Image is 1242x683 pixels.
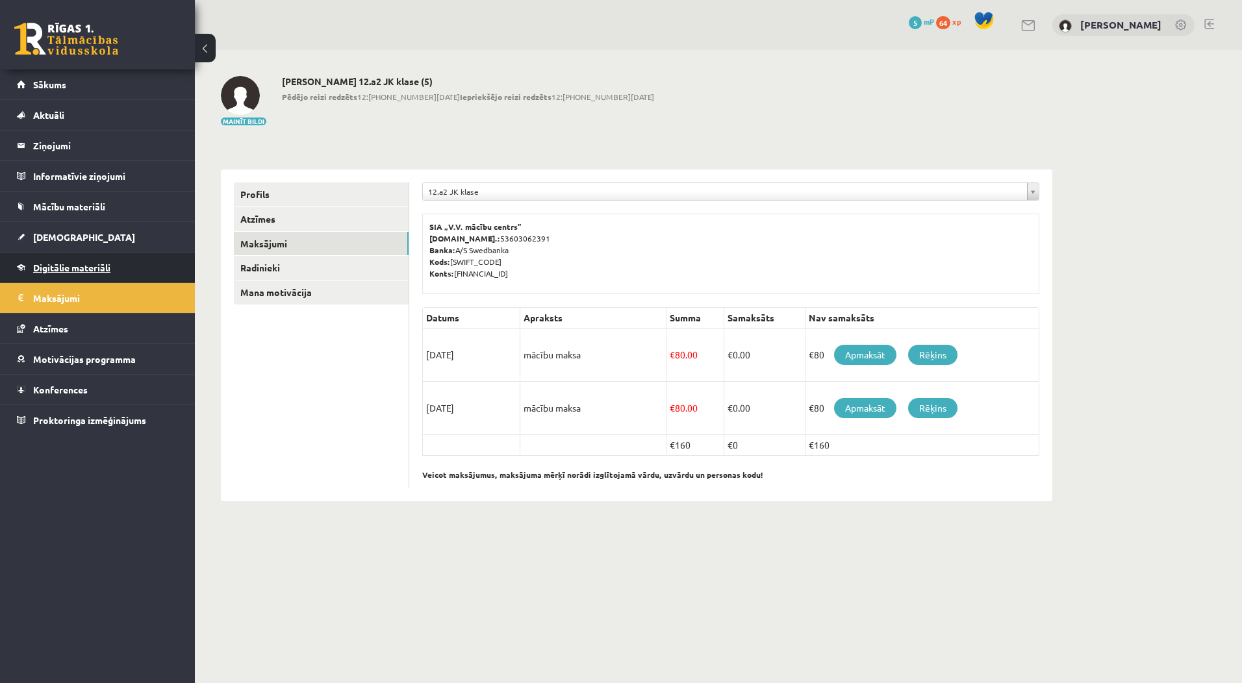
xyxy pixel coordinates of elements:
[805,329,1039,382] td: €80
[423,308,520,329] th: Datums
[429,256,450,267] b: Kods:
[936,16,967,27] a: 64 xp
[17,314,179,343] a: Atzīmes
[429,233,500,243] b: [DOMAIN_NAME].:
[670,349,675,360] span: €
[1059,19,1072,32] img: Ksenija Tereško
[666,382,724,435] td: 80.00
[1080,18,1161,31] a: [PERSON_NAME]
[936,16,950,29] span: 64
[520,308,666,329] th: Apraksts
[282,91,654,103] span: 12:[PHONE_NUMBER][DATE] 12:[PHONE_NUMBER][DATE]
[33,384,88,395] span: Konferences
[17,375,179,404] a: Konferences
[429,268,454,279] b: Konts:
[429,245,455,255] b: Banka:
[834,398,896,418] a: Apmaksāt
[908,345,957,365] a: Rēķins
[724,329,805,382] td: 0.00
[423,382,520,435] td: [DATE]
[33,130,179,160] legend: Ziņojumi
[805,308,1039,329] th: Nav samaksāts
[422,469,763,480] b: Veicot maksājumus, maksājuma mērķī norādi izglītojamā vārdu, uzvārdu un personas kodu!
[666,329,724,382] td: 80.00
[428,183,1022,200] span: 12.a2 JK klase
[520,382,666,435] td: mācību maksa
[221,76,260,115] img: Ksenija Tereško
[423,329,520,382] td: [DATE]
[670,402,675,414] span: €
[17,192,179,221] a: Mācību materiāli
[666,308,724,329] th: Summa
[33,201,105,212] span: Mācību materiāli
[520,329,666,382] td: mācību maksa
[909,16,922,29] span: 5
[666,435,724,456] td: €160
[17,130,179,160] a: Ziņojumi
[14,23,118,55] a: Rīgas 1. Tālmācības vidusskola
[234,232,409,256] a: Maksājumi
[17,161,179,191] a: Informatīvie ziņojumi
[17,69,179,99] a: Sākums
[17,405,179,435] a: Proktoringa izmēģinājums
[234,280,409,304] a: Mana motivācija
[234,182,409,206] a: Profils
[33,231,135,243] span: [DEMOGRAPHIC_DATA]
[805,435,1039,456] td: €160
[17,344,179,374] a: Motivācijas programma
[33,283,179,313] legend: Maksājumi
[728,349,733,360] span: €
[33,79,66,90] span: Sākums
[282,76,654,87] h2: [PERSON_NAME] 12.a2 JK klase (5)
[17,283,179,313] a: Maksājumi
[234,256,409,280] a: Radinieki
[909,16,934,27] a: 5 mP
[17,100,179,130] a: Aktuāli
[728,402,733,414] span: €
[724,308,805,329] th: Samaksāts
[724,382,805,435] td: 0.00
[429,221,522,232] b: SIA „V.V. mācību centrs”
[33,414,146,426] span: Proktoringa izmēģinājums
[234,207,409,231] a: Atzīmes
[724,435,805,456] td: €0
[17,253,179,282] a: Digitālie materiāli
[17,222,179,252] a: [DEMOGRAPHIC_DATA]
[33,161,179,191] legend: Informatīvie ziņojumi
[429,221,1032,279] p: 53603062391 A/S Swedbanka [SWIFT_CODE] [FINANCIAL_ID]
[282,92,357,102] b: Pēdējo reizi redzēts
[221,118,266,125] button: Mainīt bildi
[33,323,68,334] span: Atzīmes
[805,382,1039,435] td: €80
[908,398,957,418] a: Rēķins
[460,92,551,102] b: Iepriekšējo reizi redzēts
[33,353,136,365] span: Motivācijas programma
[33,109,64,121] span: Aktuāli
[33,262,110,273] span: Digitālie materiāli
[952,16,961,27] span: xp
[924,16,934,27] span: mP
[834,345,896,365] a: Apmaksāt
[423,183,1039,200] a: 12.a2 JK klase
